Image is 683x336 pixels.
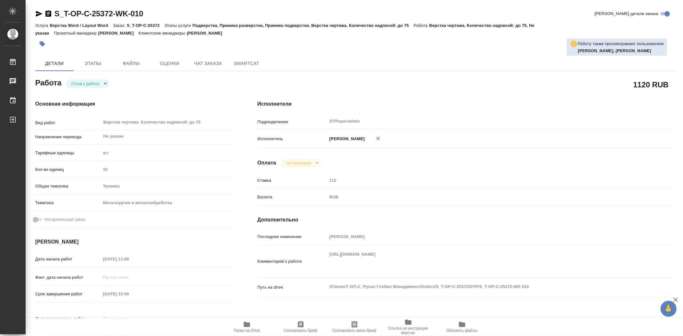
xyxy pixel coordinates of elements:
[69,81,102,86] button: Готов к работе
[257,177,327,184] p: Ставка
[116,60,147,68] span: Файлы
[578,48,664,54] p: Матвеева Мария, Климентовский Сергей
[328,318,381,336] button: Скопировать мини-бриф
[381,318,435,336] button: Ссылка на инструкции верстки
[257,119,327,125] p: Подразделение
[332,328,376,333] span: Скопировать мини-бриф
[101,197,232,208] div: Металлургия и металлобработка
[446,328,477,333] span: Обновить файлы
[220,318,274,336] button: Папка на Drive
[35,316,101,322] p: Факт. срок заверш. работ
[54,9,143,18] a: S_T-OP-C-25372-WK-010
[414,23,429,28] p: Работа
[66,79,109,88] div: Готов к работе
[327,281,641,292] textarea: /Clients/Т-ОП-С_Русал Глобал Менеджмент/Orders/S_T-OP-C-25372/DTP/S_T-OP-C-25372-WK-010
[35,166,101,173] p: Кол-во единиц
[35,23,50,28] p: Услуга
[101,273,157,282] input: Пустое поле
[101,254,157,264] input: Пустое поле
[435,318,489,336] button: Обновить файлы
[35,37,49,51] button: Добавить тэг
[187,31,227,36] p: [PERSON_NAME]
[257,216,676,224] h4: Дополнительно
[35,134,101,140] p: Направление перевода
[45,10,52,18] button: Скопировать ссылку
[257,284,327,291] p: Путь на drive
[257,258,327,265] p: Комментарий к работе
[595,11,658,17] span: [PERSON_NAME] детали заказа
[154,60,185,68] span: Оценки
[257,194,327,200] p: Валюта
[35,76,61,88] h2: Работа
[327,192,641,203] div: RUB
[39,60,70,68] span: Детали
[50,23,113,28] p: Верстка Word / Layout Word
[35,200,101,206] p: Тематика
[284,328,317,333] span: Скопировать бриф
[139,31,187,36] p: Клиентские менеджеры
[35,274,101,281] p: Факт. дата начала работ
[98,31,139,36] p: [PERSON_NAME]
[77,60,108,68] span: Этапы
[284,160,313,166] button: Не оплачена
[327,176,641,185] input: Пустое поле
[578,48,651,53] b: [PERSON_NAME], [PERSON_NAME]
[35,256,101,262] p: Дата начала работ
[257,136,327,142] p: Исполнитель
[127,23,164,28] p: S_T-OP-C-25372
[101,148,232,158] div: шт
[234,328,260,333] span: Папка на Drive
[663,302,674,316] span: 🙏
[35,183,101,189] p: Общая тематика
[327,136,365,142] p: [PERSON_NAME]
[113,23,127,28] p: Заказ:
[101,289,157,299] input: Пустое поле
[45,216,85,223] span: Нотариальный заказ
[231,60,262,68] span: SmartCat
[661,301,677,317] button: 🙏
[633,79,669,90] h2: 1120 RUB
[257,159,276,167] h4: Оплата
[35,100,232,108] h4: Основная информация
[35,291,101,297] p: Срок завершения работ
[274,318,328,336] button: Скопировать бриф
[101,181,232,192] div: Техника
[281,159,321,167] div: Готов к работе
[192,23,414,28] p: Подверстка, Приемка разверстки, Приемка подверстки, Верстка чертежа. Количество надписей: до 75
[327,249,641,273] textarea: [URL][DOMAIN_NAME]
[385,326,431,335] span: Ссылка на инструкции верстки
[101,314,157,323] input: Пустое поле
[164,23,192,28] p: Этапы услуги
[35,150,101,156] p: Тарифные единицы
[35,10,43,18] button: Скопировать ссылку для ЯМессенджера
[257,234,327,240] p: Последнее изменение
[35,120,101,126] p: Вид работ
[101,165,232,174] input: Пустое поле
[327,232,641,241] input: Пустое поле
[193,60,224,68] span: Чат заказа
[35,238,232,246] h4: [PERSON_NAME]
[257,100,676,108] h4: Исполнители
[54,31,98,36] p: Проектный менеджер
[371,132,385,146] button: Удалить исполнителя
[578,41,664,47] p: Работу также просматривают пользователи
